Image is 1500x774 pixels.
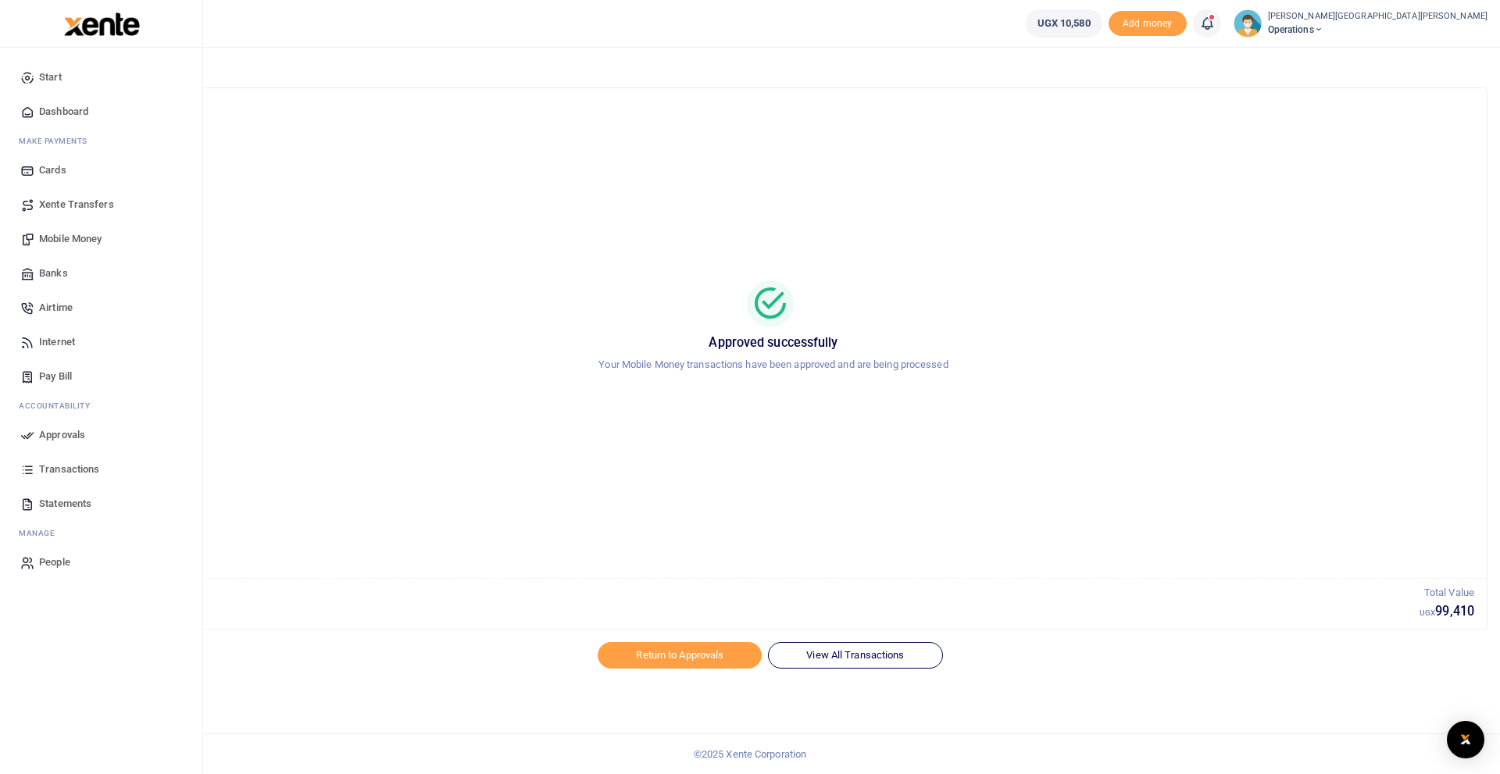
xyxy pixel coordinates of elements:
a: Add money [1109,16,1187,28]
a: logo-small logo-large logo-large [62,17,140,29]
span: Mobile Money [39,231,102,247]
span: UGX 10,580 [1037,16,1091,31]
span: Add money [1109,11,1187,37]
a: Xente Transfers [12,187,190,222]
small: [PERSON_NAME][GEOGRAPHIC_DATA][PERSON_NAME] [1268,10,1487,23]
a: Start [12,60,190,95]
span: Operations [1268,23,1487,37]
img: logo-large [64,12,140,36]
span: countability [30,400,90,412]
p: Total Value [1420,585,1474,601]
a: Approvals [12,418,190,452]
p: Your Mobile Money transactions have been approved and are being processed [79,357,1468,373]
img: profile-user [1234,9,1262,37]
span: Dashboard [39,104,88,119]
a: UGX 10,580 [1026,9,1102,37]
span: Cards [39,162,66,178]
a: Pay Bill [12,359,190,394]
a: Airtime [12,291,190,325]
span: Transactions [39,462,99,477]
a: Transactions [12,452,190,487]
li: Wallet ballance [1020,9,1109,37]
span: Xente Transfers [39,197,114,212]
a: Banks [12,256,190,291]
h5: 99,410 [1420,604,1474,619]
a: View All Transactions [768,642,942,669]
a: profile-user [PERSON_NAME][GEOGRAPHIC_DATA][PERSON_NAME] Operations [1234,9,1487,37]
li: Toup your wallet [1109,11,1187,37]
a: Dashboard [12,95,190,129]
a: Statements [12,487,190,521]
span: Statements [39,496,91,512]
span: Approvals [39,427,85,443]
span: Start [39,70,62,85]
li: M [12,521,190,545]
a: Cards [12,153,190,187]
span: People [39,555,70,570]
a: People [12,545,190,580]
li: Ac [12,394,190,418]
div: Open Intercom Messenger [1447,721,1484,758]
small: UGX [1420,608,1435,617]
h5: 1 [73,604,1420,619]
li: M [12,129,190,153]
p: Total Transactions [73,585,1420,601]
span: Pay Bill [39,369,72,384]
span: Airtime [39,300,73,316]
a: Mobile Money [12,222,190,256]
h5: Approved successfully [79,335,1468,351]
span: ake Payments [27,135,87,147]
span: anage [27,527,55,539]
a: Internet [12,325,190,359]
a: Return to Approvals [598,642,762,669]
span: Internet [39,334,75,350]
span: Banks [39,266,68,281]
